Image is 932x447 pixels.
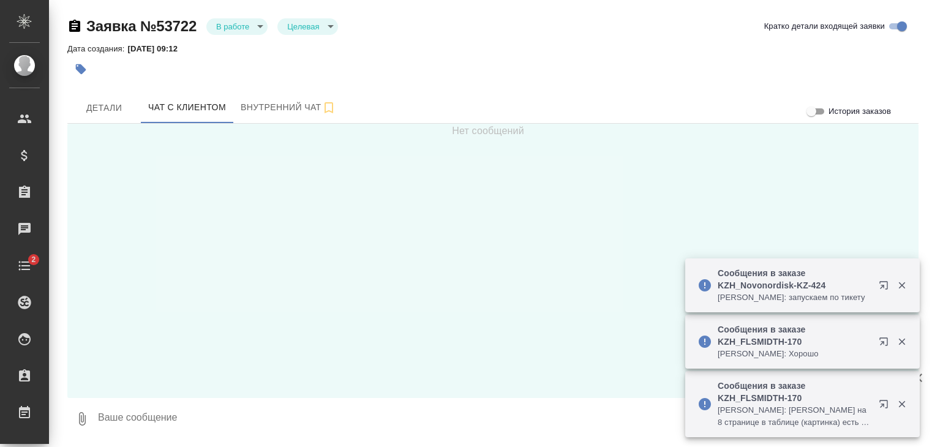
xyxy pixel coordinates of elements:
a: 2 [3,250,46,281]
p: [PERSON_NAME]: запускаем по тикету [718,291,871,304]
span: История заказов [829,105,891,118]
button: Закрыть [889,399,914,410]
svg: Подписаться [321,100,336,115]
button: Закрыть [889,336,914,347]
p: [PERSON_NAME]: Хорошо [718,348,871,360]
span: 2 [24,254,43,266]
p: [DATE] 09:12 [127,44,187,53]
span: Детали [75,100,133,116]
button: Добавить тэг [67,56,94,83]
span: Кратко детали входящей заявки [764,20,885,32]
button: Открыть в новой вкладке [871,392,901,421]
span: Внутренний чат [241,100,336,115]
button: В работе [212,21,253,32]
div: В работе [206,18,268,35]
button: Закрыть [889,280,914,291]
p: [PERSON_NAME]: [PERSON_NAME] на 8 странице в таблице (картинка) есть вот такое вот предложение Me... [718,404,871,429]
button: Открыть в новой вкладке [871,273,901,302]
span: Чат с клиентом [148,100,226,115]
a: Заявка №53722 [86,18,197,34]
p: Дата создания: [67,44,127,53]
button: 77021581268 (Aisulu) - (undefined) [141,92,233,123]
span: Нет сообщений [452,124,524,138]
button: Целевая [284,21,323,32]
button: Открыть в новой вкладке [871,329,901,359]
p: Сообщения в заказе KZH_FLSMIDTH-170 [718,380,871,404]
button: Скопировать ссылку [67,19,82,34]
p: Сообщения в заказе KZH_Novonordisk-KZ-424 [718,267,871,291]
div: В работе [277,18,337,35]
p: Сообщения в заказе KZH_FLSMIDTH-170 [718,323,871,348]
